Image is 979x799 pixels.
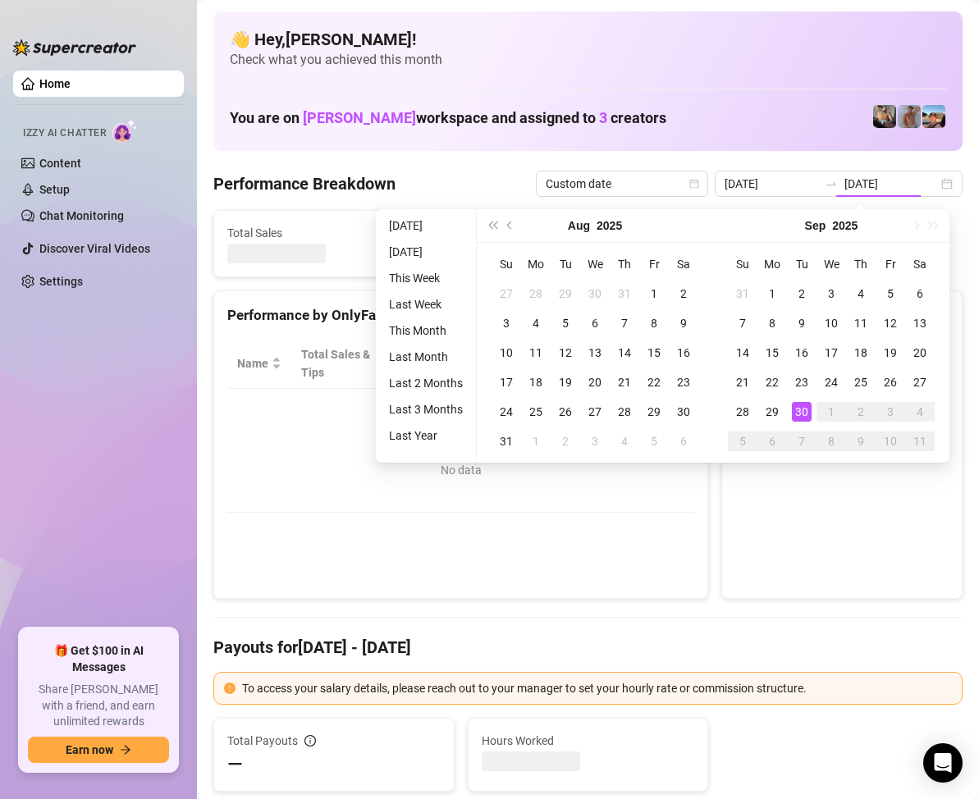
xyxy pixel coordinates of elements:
span: to [825,177,838,190]
span: Earn now [66,743,113,756]
img: Joey [898,105,921,128]
img: Zach [922,105,945,128]
span: 🎁 Get $100 in AI Messages [28,643,169,675]
th: Chat Conversion [586,339,695,389]
span: 3 [599,109,607,126]
span: [PERSON_NAME] [303,109,416,126]
span: Custom date [546,171,698,196]
input: Start date [725,175,818,193]
span: Hours Worked [482,732,695,750]
span: Check what you achieved this month [230,51,946,69]
span: Total Sales [227,224,377,242]
div: Sales by OnlyFans Creator [735,304,949,326]
h4: Payouts for [DATE] - [DATE] [213,636,963,659]
th: Sales / Hour [501,339,585,389]
div: No data [244,461,678,479]
span: info-circle [304,735,316,746]
div: Performance by OnlyFans Creator [227,304,694,326]
span: exclamation-circle [224,683,236,694]
th: Total Sales & Tips [291,339,395,389]
a: Chat Monitoring [39,209,124,222]
h1: You are on workspace and assigned to creators [230,109,666,127]
img: AI Chatter [112,119,138,143]
span: arrow-right [120,744,131,756]
a: Content [39,157,81,170]
span: swap-right [825,177,838,190]
span: Total Sales & Tips [301,345,372,381]
a: Settings [39,275,83,288]
a: Home [39,77,71,90]
img: logo-BBDzfeDw.svg [13,39,136,56]
span: calendar [689,179,699,189]
span: — [227,751,243,778]
div: To access your salary details, please reach out to your manager to set your hourly rate or commis... [242,679,952,697]
a: Discover Viral Videos [39,242,150,255]
span: Sales / Hour [511,345,562,381]
span: Active Chats [418,224,567,242]
span: Share [PERSON_NAME] with a friend, and earn unlimited rewards [28,682,169,730]
input: End date [844,175,938,193]
a: Setup [39,183,70,196]
img: George [873,105,896,128]
h4: Performance Breakdown [213,172,396,195]
span: Messages Sent [609,224,758,242]
span: Name [237,354,268,372]
span: Izzy AI Chatter [23,126,106,141]
div: Open Intercom Messenger [923,743,963,783]
div: Est. Hours Worked [405,345,479,381]
th: Name [227,339,291,389]
span: Chat Conversion [596,345,672,381]
span: Total Payouts [227,732,298,750]
button: Earn nowarrow-right [28,737,169,763]
h4: 👋 Hey, [PERSON_NAME] ! [230,28,946,51]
